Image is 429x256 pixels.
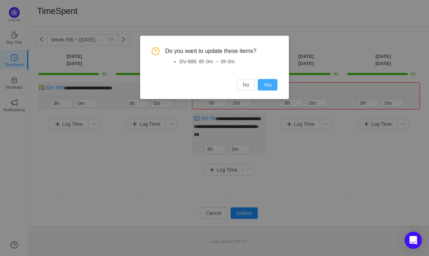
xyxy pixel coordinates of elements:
[152,47,159,55] i: icon: question-circle
[237,79,255,90] button: No
[179,58,277,65] li: DV-988: 8h 0m → 0h 0m
[405,232,422,249] div: Open Intercom Messenger
[165,47,277,55] span: Do you want to update these items?
[258,79,277,90] button: Yes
